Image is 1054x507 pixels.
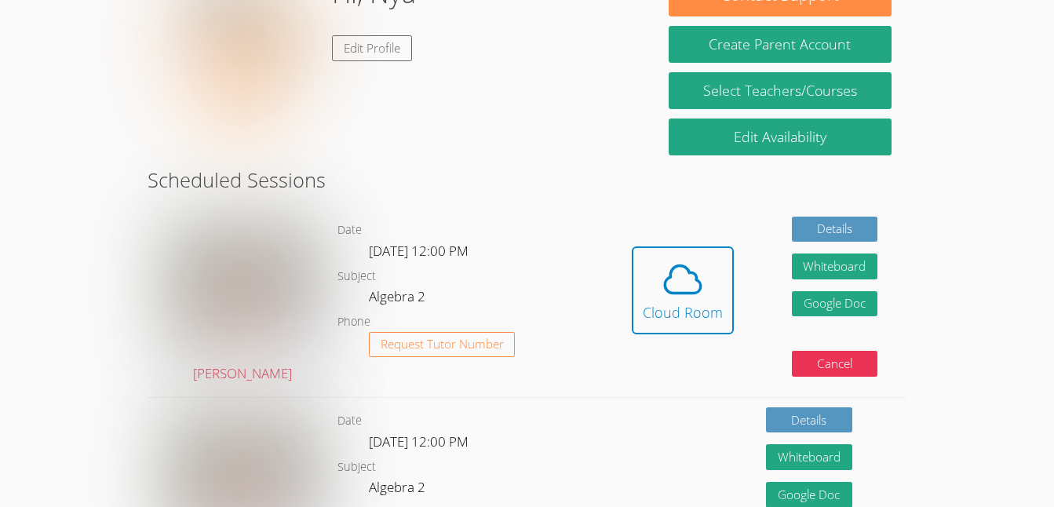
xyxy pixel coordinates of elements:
[369,476,429,503] dd: Algebra 2
[792,351,878,377] button: Cancel
[669,72,892,109] a: Select Teachers/Courses
[643,301,723,323] div: Cloud Room
[369,432,469,450] span: [DATE] 12:00 PM
[171,220,314,385] a: [PERSON_NAME]
[337,221,362,240] dt: Date
[148,165,906,195] h2: Scheduled Sessions
[332,35,412,61] a: Edit Profile
[337,267,376,286] dt: Subject
[337,458,376,477] dt: Subject
[669,26,892,63] button: Create Parent Account
[337,411,362,431] dt: Date
[669,119,892,155] a: Edit Availability
[792,291,878,317] a: Google Doc
[792,217,878,243] a: Details
[369,242,469,260] span: [DATE] 12:00 PM
[369,332,516,358] button: Request Tutor Number
[766,407,852,433] a: Details
[381,338,504,350] span: Request Tutor Number
[792,253,878,279] button: Whiteboard
[632,246,734,334] button: Cloud Room
[171,220,314,356] img: avatar.png
[337,312,370,332] dt: Phone
[369,286,429,312] dd: Algebra 2
[766,444,852,470] button: Whiteboard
